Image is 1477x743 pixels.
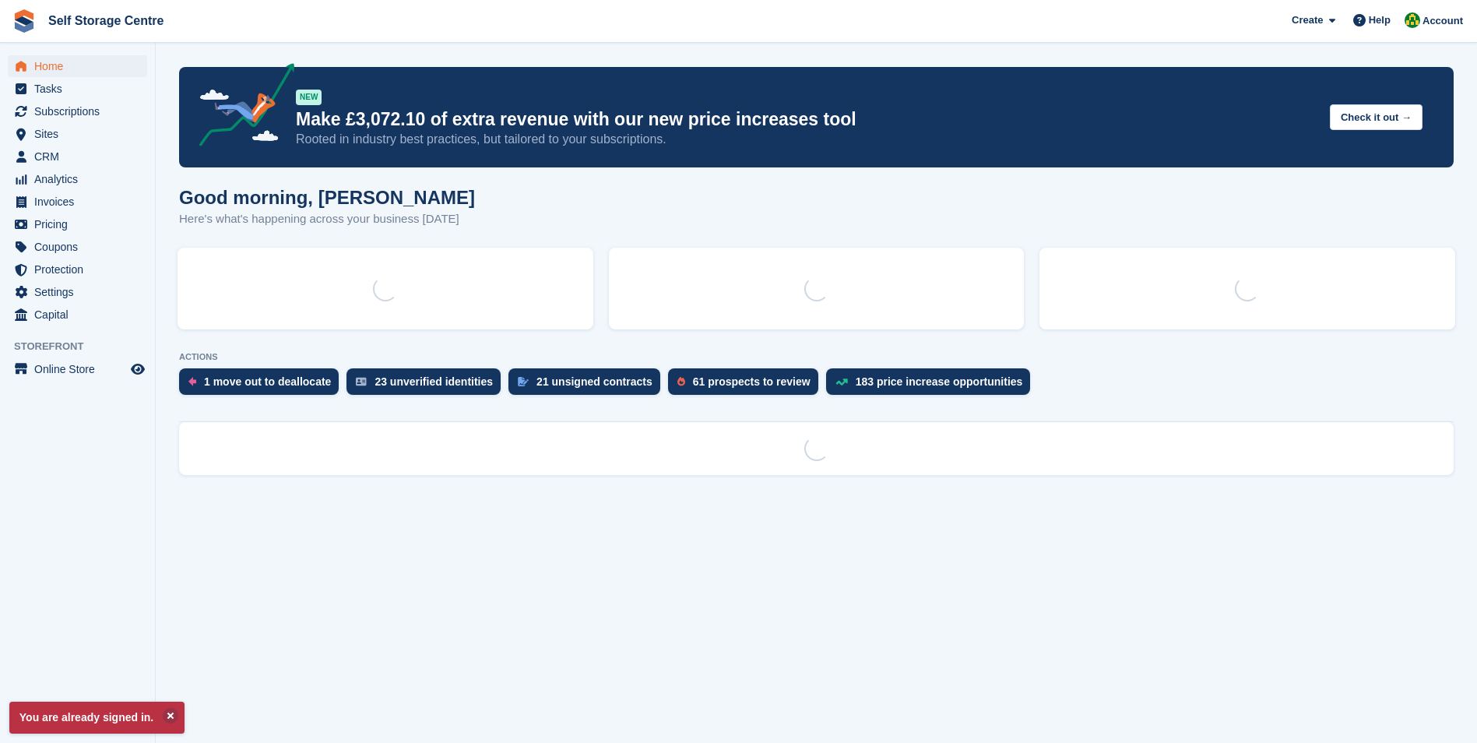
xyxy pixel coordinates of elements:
[34,168,128,190] span: Analytics
[1292,12,1323,28] span: Create
[8,358,147,380] a: menu
[536,375,652,388] div: 21 unsigned contracts
[8,236,147,258] a: menu
[179,187,475,208] h1: Good morning, [PERSON_NAME]
[8,55,147,77] a: menu
[34,358,128,380] span: Online Store
[668,368,826,403] a: 61 prospects to review
[826,368,1039,403] a: 183 price increase opportunities
[1330,104,1422,130] button: Check it out →
[34,55,128,77] span: Home
[34,213,128,235] span: Pricing
[8,100,147,122] a: menu
[296,108,1317,131] p: Make £3,072.10 of extra revenue with our new price increases tool
[128,360,147,379] a: Preview store
[186,63,295,152] img: price-adjustments-announcement-icon-8257ccfd72463d97f412b2fc003d46551f7dbcb40ab6d574587a9cd5c0d94...
[296,131,1317,148] p: Rooted in industry best practices, but tailored to your subscriptions.
[8,168,147,190] a: menu
[8,146,147,167] a: menu
[518,377,529,386] img: contract_signature_icon-13c848040528278c33f63329250d36e43548de30e8caae1d1a13099fd9432cc5.svg
[34,191,128,213] span: Invoices
[9,702,185,734] p: You are already signed in.
[693,375,811,388] div: 61 prospects to review
[179,210,475,228] p: Here's what's happening across your business [DATE]
[375,375,493,388] div: 23 unverified identities
[8,123,147,145] a: menu
[8,304,147,326] a: menu
[34,259,128,280] span: Protection
[346,368,508,403] a: 23 unverified identities
[356,377,367,386] img: verify_identity-adf6edd0f0f0b5bbfe63781bf79b02c33cf7c696d77639b501bdc392416b5a36.svg
[677,377,685,386] img: prospect-51fa495bee0391a8d652442698ab0144808aea92771e9ea1ae160a38d050c398.svg
[1422,13,1463,29] span: Account
[34,78,128,100] span: Tasks
[8,78,147,100] a: menu
[14,339,155,354] span: Storefront
[34,236,128,258] span: Coupons
[188,377,196,386] img: move_outs_to_deallocate_icon-f764333ba52eb49d3ac5e1228854f67142a1ed5810a6f6cc68b1a99e826820c5.svg
[34,146,128,167] span: CRM
[34,281,128,303] span: Settings
[8,281,147,303] a: menu
[856,375,1023,388] div: 183 price increase opportunities
[296,90,322,105] div: NEW
[1405,12,1420,28] img: Diane Williams
[8,259,147,280] a: menu
[34,304,128,326] span: Capital
[1369,12,1391,28] span: Help
[34,123,128,145] span: Sites
[508,368,668,403] a: 21 unsigned contracts
[34,100,128,122] span: Subscriptions
[8,213,147,235] a: menu
[8,191,147,213] a: menu
[179,368,346,403] a: 1 move out to deallocate
[179,352,1454,362] p: ACTIONS
[12,9,36,33] img: stora-icon-8386f47178a22dfd0bd8f6a31ec36ba5ce8667c1dd55bd0f319d3a0aa187defe.svg
[835,379,848,386] img: price_increase_opportunities-93ffe204e8149a01c8c9dc8f82e8f89637d9d84a8eef4429ea346261dce0b2c0.svg
[42,8,170,33] a: Self Storage Centre
[204,375,331,388] div: 1 move out to deallocate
